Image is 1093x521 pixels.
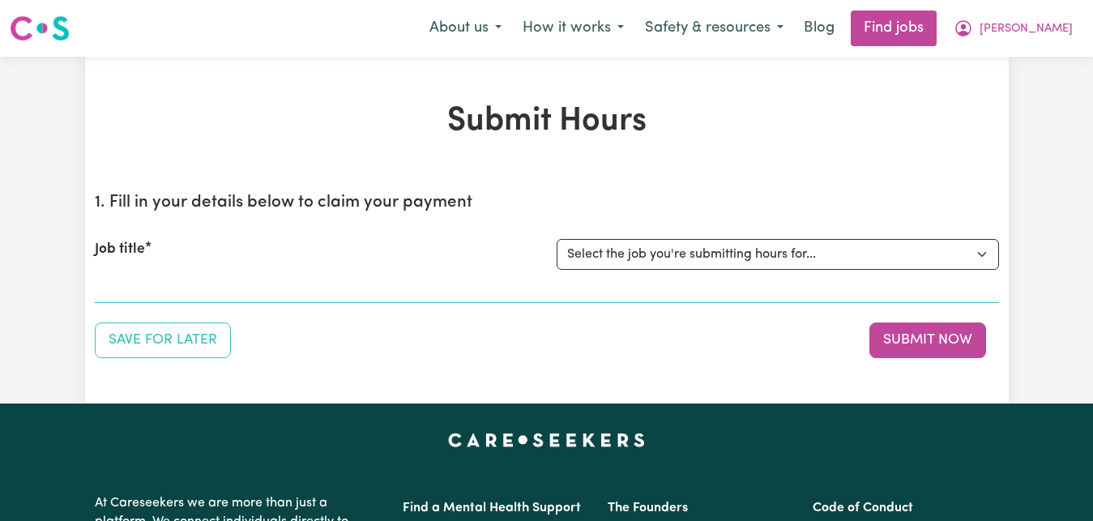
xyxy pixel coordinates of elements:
button: My Account [943,11,1083,45]
a: Careseekers home page [448,433,645,446]
a: Code of Conduct [813,502,913,515]
button: About us [419,11,512,45]
a: The Founders [608,502,688,515]
span: [PERSON_NAME] [980,20,1073,38]
button: Save your job report [95,322,231,358]
a: Find jobs [851,11,937,46]
label: Job title [95,239,145,260]
a: Blog [794,11,844,46]
img: Careseekers logo [10,14,70,43]
button: Safety & resources [634,11,794,45]
button: How it works [512,11,634,45]
button: Submit your job report [869,322,986,358]
a: Careseekers logo [10,10,70,47]
h1: Submit Hours [95,102,999,141]
h2: 1. Fill in your details below to claim your payment [95,193,999,213]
